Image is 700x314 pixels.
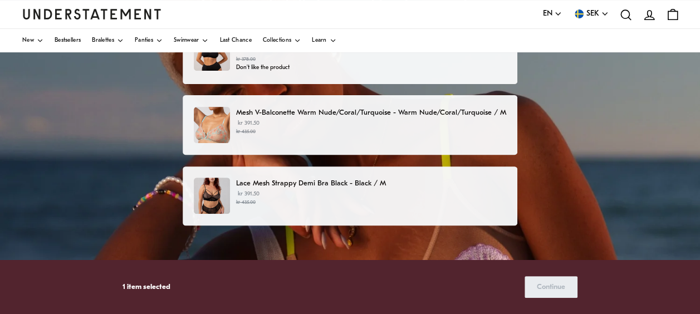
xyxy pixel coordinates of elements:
[573,8,609,20] button: SEK
[22,9,161,19] a: Understatement Homepage
[135,29,163,52] a: Panties
[55,29,81,52] a: Bestsellers
[236,129,256,134] strike: kr 435.00
[194,178,230,214] img: BLLA-BRA-025-1_37a19a70-3d25-4977-91c1-641fa5853900.jpg
[543,8,562,20] button: EN
[236,119,506,136] p: kr 391.50
[312,29,336,52] a: Learn
[55,38,81,43] span: Bestsellers
[586,8,599,20] span: SEK
[543,8,552,20] span: EN
[236,57,256,62] strike: kr 378.00
[236,190,506,207] p: kr 391.50
[236,63,475,72] p: Don't like the product
[174,38,199,43] span: Swimwear
[312,38,327,43] span: Learn
[174,29,208,52] a: Swimwear
[263,29,301,52] a: Collections
[236,47,475,63] p: kr 340.20
[92,29,124,52] a: Bralettes
[92,38,114,43] span: Bralettes
[194,35,230,71] img: micro-scoop-bralette-black-17.jpg
[236,107,506,119] p: Mesh V-Balconette Warm Nude/Coral/Turquoise - Warm Nude/Coral/Turquoise / M
[219,29,251,52] a: Last Chance
[236,178,506,189] p: Lace Mesh Strappy Demi Bra Black - Black / M
[236,200,256,205] strike: kr 435.00
[263,38,291,43] span: Collections
[22,29,43,52] a: New
[22,38,34,43] span: New
[135,38,153,43] span: Panties
[219,38,251,43] span: Last Chance
[194,107,230,143] img: 79_c9301c0e-bcf8-4eb5-b920-f22376785020.jpg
